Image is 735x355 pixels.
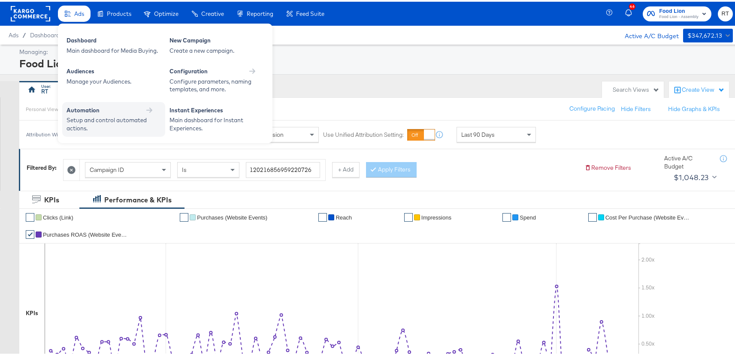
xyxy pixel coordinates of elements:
[718,5,733,20] button: RT
[42,86,48,94] div: RT
[43,213,73,219] span: Clicks (Link)
[26,211,34,220] a: ✔
[332,160,360,176] button: + Add
[624,4,638,21] button: 46
[621,103,651,111] button: Hide Filters
[44,193,59,203] div: KPIs
[43,230,129,236] span: Purchases ROAS (Website Events)
[296,9,324,15] span: Feed Suite
[27,162,57,170] div: Filtered By:
[721,7,729,17] span: RT
[26,130,72,136] div: Attribution Window:
[605,213,691,219] span: Cost Per Purchase (Website Events)
[404,211,413,220] a: ✔
[247,9,273,15] span: Reporting
[683,27,733,41] button: $347,672.13
[246,160,320,176] input: Enter a search term
[687,29,722,39] div: $347,672.13
[461,129,495,137] span: Last 90 Days
[520,213,536,219] span: Spend
[104,193,172,203] div: Performance & KPIs
[201,9,224,15] span: Creative
[674,169,709,182] div: $1,048.23
[182,164,187,172] span: Is
[616,27,679,40] div: Active A/C Budget
[19,54,731,69] div: Food Lion
[502,211,511,220] a: ✔
[30,30,60,37] a: Dashboard
[26,229,34,237] a: ✔
[107,9,131,15] span: Products
[613,84,659,92] div: Search Views
[584,162,631,170] button: Remove Filters
[563,99,621,115] button: Configure Pacing
[19,46,731,54] div: Managing:
[26,104,78,111] div: Personal View Actions:
[421,213,451,219] span: Impressions
[659,12,699,19] span: Food Lion - Assembly
[154,9,178,15] span: Optimize
[18,30,30,37] span: /
[90,164,124,172] span: Campaign ID
[197,213,267,219] span: Purchases (Website Events)
[9,30,18,37] span: Ads
[682,84,725,93] div: Create View
[668,103,720,111] button: Hide Graphs & KPIs
[336,213,352,219] span: Reach
[629,2,635,8] div: 46
[318,211,327,220] a: ✔
[588,211,597,220] a: ✔
[659,5,699,14] span: Food Lion
[670,169,718,183] button: $1,048.23
[643,5,711,20] button: Food LionFood Lion - Assembly
[323,129,404,137] label: Use Unified Attribution Setting:
[74,9,84,15] span: Ads
[664,153,711,168] div: Active A/C Budget
[180,211,188,220] a: ✔
[26,307,38,316] div: KPIs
